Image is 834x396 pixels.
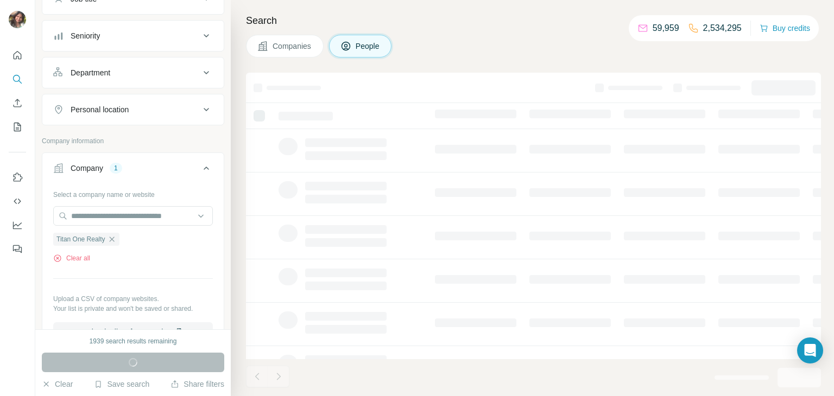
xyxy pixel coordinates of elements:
button: Search [9,69,26,89]
button: Use Surfe API [9,191,26,211]
span: People [356,41,381,52]
button: Share filters [170,379,224,389]
button: Enrich CSV [9,93,26,113]
button: Upload a list of companies [53,322,213,342]
p: Upload a CSV of company websites. [53,294,213,304]
p: 59,959 [653,22,679,35]
div: 1 [110,163,122,173]
button: Use Surfe on LinkedIn [9,168,26,187]
div: 1939 search results remaining [90,336,177,346]
button: Save search [94,379,149,389]
div: Open Intercom Messenger [797,337,823,363]
p: 2,534,295 [703,22,742,35]
button: My lists [9,117,26,137]
div: Personal location [71,104,129,115]
button: Quick start [9,46,26,65]
img: Avatar [9,11,26,28]
button: Clear [42,379,73,389]
h4: Search [246,13,821,28]
button: Dashboard [9,215,26,235]
button: Department [42,60,224,86]
button: Personal location [42,97,224,123]
span: Titan One Realty [56,234,105,244]
div: Company [71,163,103,174]
button: Feedback [9,239,26,259]
button: Clear all [53,253,90,263]
p: Company information [42,136,224,146]
span: Companies [273,41,312,52]
div: Department [71,67,110,78]
button: Buy credits [760,21,810,36]
button: Company1 [42,155,224,186]
div: Select a company name or website [53,186,213,200]
button: Seniority [42,23,224,49]
p: Your list is private and won't be saved or shared. [53,304,213,314]
div: Seniority [71,30,100,41]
